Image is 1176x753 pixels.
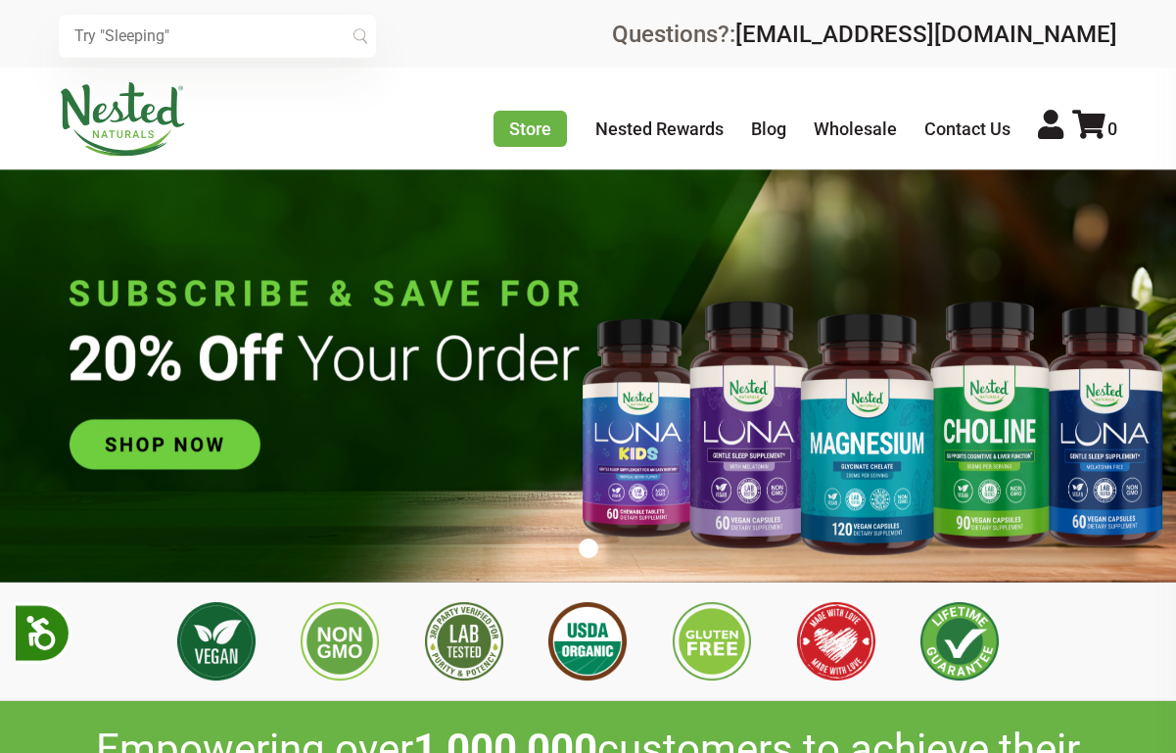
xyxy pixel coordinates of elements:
[301,602,379,681] img: Non GMO
[59,15,376,58] input: Try "Sleeping"
[1107,118,1117,139] span: 0
[494,111,567,147] a: Store
[425,602,503,681] img: 3rd Party Lab Tested
[177,602,256,681] img: Vegan
[751,118,786,139] a: Blog
[924,118,1011,139] a: Contact Us
[673,602,751,681] img: Gluten Free
[579,539,598,558] button: 1 of 1
[548,602,627,681] img: USDA Organic
[735,21,1117,48] a: [EMAIL_ADDRESS][DOMAIN_NAME]
[797,602,875,681] img: Made with Love
[59,82,186,157] img: Nested Naturals
[1072,118,1117,139] a: 0
[595,118,724,139] a: Nested Rewards
[814,118,897,139] a: Wholesale
[612,23,1117,46] div: Questions?:
[920,602,999,681] img: Lifetime Guarantee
